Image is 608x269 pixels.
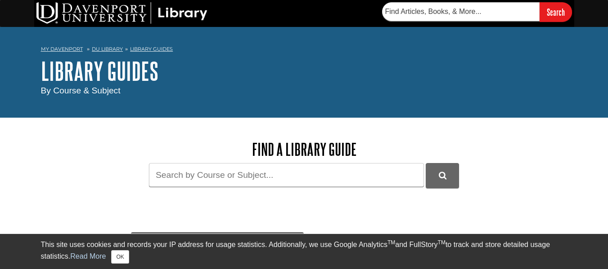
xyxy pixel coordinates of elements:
sup: TM [438,239,446,246]
h2: Find a Library Guide [131,140,477,159]
input: Find Articles, Books, & More... [382,2,540,21]
input: Search [540,2,572,22]
button: Close [111,250,129,264]
a: DU Library [92,46,123,52]
input: Search by Course or Subject... [149,163,424,187]
nav: breadcrumb [41,43,567,57]
a: My Davenport [41,45,83,53]
a: Browse All Guides (A-Z) [304,232,477,252]
a: Library Guides [130,46,173,52]
div: By Course & Subject [41,84,567,97]
a: Courses & Subjects [131,232,304,252]
div: This site uses cookies and records your IP address for usage statistics. Additionally, we use Goo... [41,239,567,264]
form: Searches DU Library's articles, books, and more [382,2,572,22]
a: Read More [70,252,106,260]
i: Search Library Guides [439,172,446,180]
img: DU Library [36,2,207,24]
h1: Library Guides [41,57,567,84]
sup: TM [387,239,395,246]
